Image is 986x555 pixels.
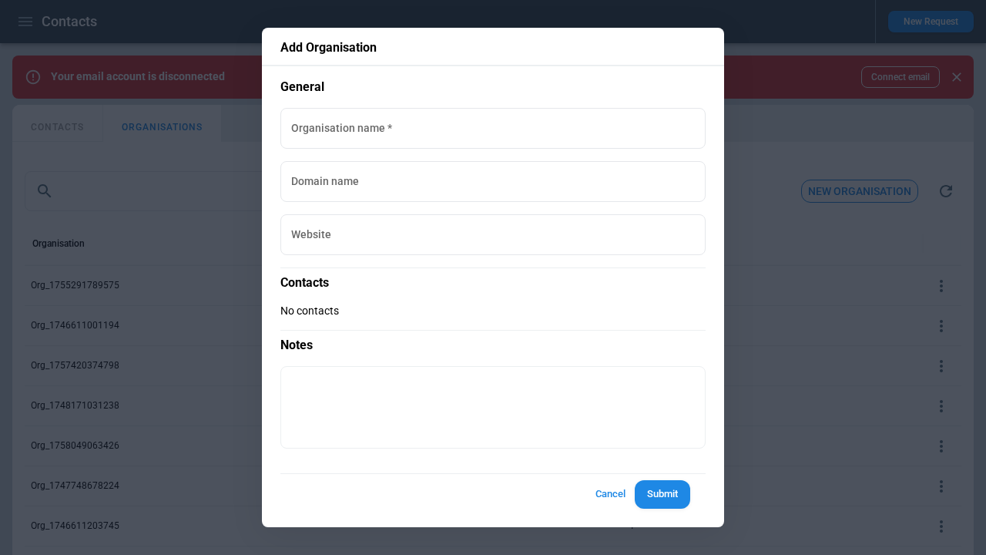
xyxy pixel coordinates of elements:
[280,330,706,354] p: Notes
[635,480,690,509] button: Submit
[280,304,706,318] p: No contacts
[280,267,706,291] p: Contacts
[280,40,706,55] p: Add Organisation
[585,480,635,509] button: Cancel
[280,79,706,96] p: General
